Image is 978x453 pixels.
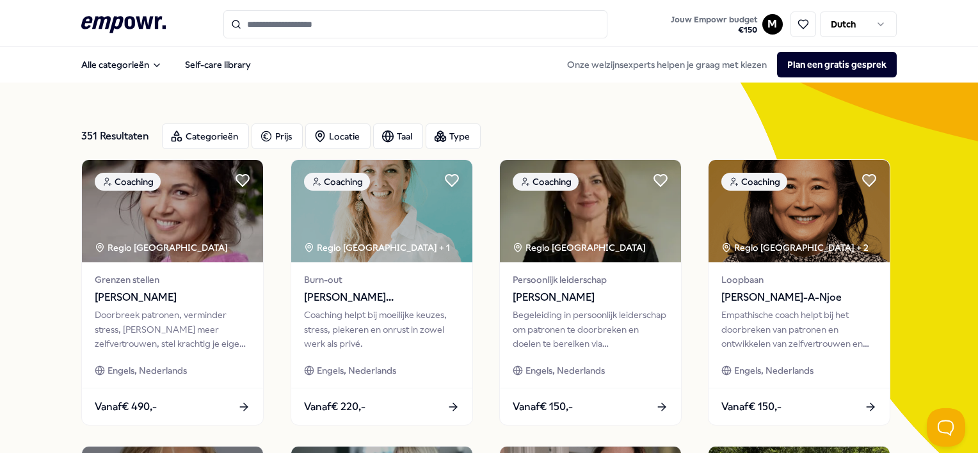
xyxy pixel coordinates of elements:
[671,25,757,35] span: € 150
[304,273,460,287] span: Burn-out
[162,123,249,149] button: Categorieën
[671,15,757,25] span: Jouw Empowr budget
[95,241,230,255] div: Regio [GEOGRAPHIC_DATA]
[927,408,965,447] iframe: Help Scout Beacon - Open
[291,159,473,425] a: package imageCoachingRegio [GEOGRAPHIC_DATA] + 1Burn-out[PERSON_NAME][GEOGRAPHIC_DATA]Coaching he...
[305,123,371,149] button: Locatie
[304,308,460,351] div: Coaching helpt bij moeilijke keuzes, stress, piekeren en onrust in zowel werk als privé.
[426,123,481,149] button: Type
[721,399,782,415] span: Vanaf € 150,-
[668,12,760,38] button: Jouw Empowr budget€150
[95,308,250,351] div: Doorbreek patronen, verminder stress, [PERSON_NAME] meer zelfvertrouwen, stel krachtig je eigen g...
[734,363,814,377] span: Engels, Nederlands
[304,289,460,306] span: [PERSON_NAME][GEOGRAPHIC_DATA]
[71,52,261,77] nav: Main
[557,52,897,77] div: Onze welzijnsexperts helpen je graag met kiezen
[291,160,472,262] img: package image
[81,159,264,425] a: package imageCoachingRegio [GEOGRAPHIC_DATA] Grenzen stellen[PERSON_NAME]Doorbreek patronen, verm...
[95,289,250,306] span: [PERSON_NAME]
[252,123,303,149] button: Prijs
[513,273,668,287] span: Persoonlijk leiderschap
[95,399,157,415] span: Vanaf € 490,-
[666,11,762,38] a: Jouw Empowr budget€150
[721,289,877,306] span: [PERSON_NAME]-A-Njoe
[304,399,365,415] span: Vanaf € 220,-
[777,52,897,77] button: Plan een gratis gesprek
[317,363,396,377] span: Engels, Nederlands
[513,289,668,306] span: [PERSON_NAME]
[304,173,370,191] div: Coaching
[762,14,783,35] button: M
[513,308,668,351] div: Begeleiding in persoonlijk leiderschap om patronen te doorbreken en doelen te bereiken via bewust...
[513,173,579,191] div: Coaching
[721,241,869,255] div: Regio [GEOGRAPHIC_DATA] + 2
[82,160,263,262] img: package image
[95,173,161,191] div: Coaching
[709,160,890,262] img: package image
[71,52,172,77] button: Alle categorieën
[721,173,787,191] div: Coaching
[525,363,605,377] span: Engels, Nederlands
[721,308,877,351] div: Empathische coach helpt bij het doorbreken van patronen en ontwikkelen van zelfvertrouwen en inne...
[223,10,607,38] input: Search for products, categories or subcategories
[513,399,573,415] span: Vanaf € 150,-
[175,52,261,77] a: Self-care library
[721,273,877,287] span: Loopbaan
[95,273,250,287] span: Grenzen stellen
[108,363,187,377] span: Engels, Nederlands
[81,123,152,149] div: 351 Resultaten
[708,159,890,425] a: package imageCoachingRegio [GEOGRAPHIC_DATA] + 2Loopbaan[PERSON_NAME]-A-NjoeEmpathische coach hel...
[304,241,450,255] div: Regio [GEOGRAPHIC_DATA] + 1
[373,123,423,149] button: Taal
[500,160,681,262] img: package image
[513,241,648,255] div: Regio [GEOGRAPHIC_DATA]
[499,159,682,425] a: package imageCoachingRegio [GEOGRAPHIC_DATA] Persoonlijk leiderschap[PERSON_NAME]Begeleiding in p...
